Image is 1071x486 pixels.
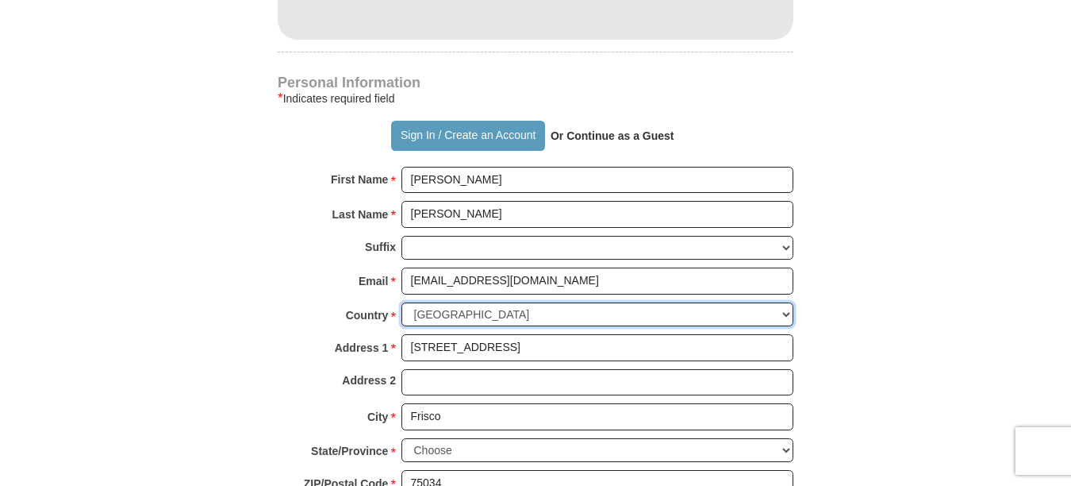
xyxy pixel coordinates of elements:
[551,129,674,142] strong: Or Continue as a Guest
[278,76,793,89] h4: Personal Information
[278,89,793,108] div: Indicates required field
[335,337,389,359] strong: Address 1
[367,406,388,428] strong: City
[391,121,544,151] button: Sign In / Create an Account
[359,270,388,292] strong: Email
[331,168,388,191] strong: First Name
[365,236,396,258] strong: Suffix
[332,203,389,226] strong: Last Name
[342,369,396,391] strong: Address 2
[346,304,389,326] strong: Country
[311,440,388,462] strong: State/Province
